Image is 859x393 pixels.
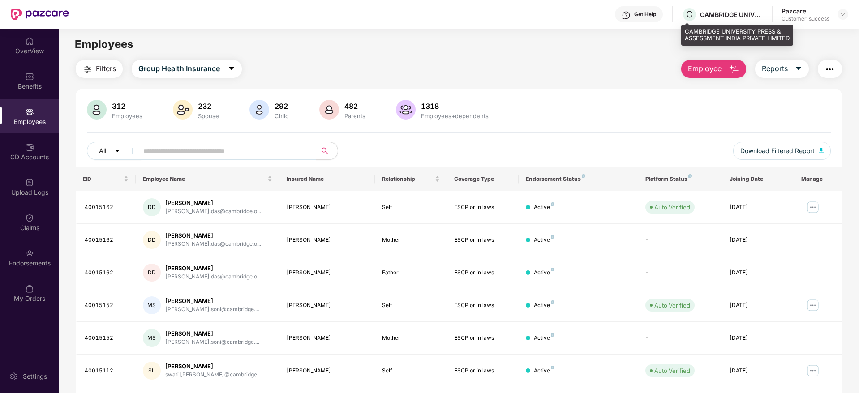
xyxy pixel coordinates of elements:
[228,65,235,73] span: caret-down
[343,112,367,120] div: Parents
[110,102,144,111] div: 312
[165,371,261,379] div: swati.[PERSON_NAME]@cambridge...
[99,146,106,156] span: All
[681,25,793,46] div: CAMBRIDGE UNIVERSITY PRESS & ASSESSMENT INDIA PRIVATE LIMITED
[700,10,763,19] div: CAMBRIDGE UNIVERSITY PRESS & ASSESSMENT INDIA PRIVATE LIMITED
[110,112,144,120] div: Employees
[143,296,161,314] div: MS
[551,366,554,369] img: svg+xml;base64,PHN2ZyB4bWxucz0iaHR0cDovL3d3dy53My5vcmcvMjAwMC9zdmciIHdpZHRoPSI4IiBoZWlnaHQ9IjgiIH...
[382,367,439,375] div: Self
[114,148,120,155] span: caret-down
[287,269,368,277] div: [PERSON_NAME]
[551,202,554,206] img: svg+xml;base64,PHN2ZyB4bWxucz0iaHR0cDovL3d3dy53My5vcmcvMjAwMC9zdmciIHdpZHRoPSI4IiBoZWlnaHQ9IjgiIH...
[287,236,368,244] div: [PERSON_NAME]
[85,203,129,212] div: 40015162
[534,367,554,375] div: Active
[165,297,259,305] div: [PERSON_NAME]
[454,203,511,212] div: ESCP or in laws
[526,175,631,183] div: Endorsement Status
[9,372,18,381] img: svg+xml;base64,PHN2ZyBpZD0iU2V0dGluZy0yMHgyMCIgeG1sbnM9Imh0dHA6Ly93d3cudzMub3JnLzIwMDAvc3ZnIiB3aW...
[534,334,554,342] div: Active
[287,367,368,375] div: [PERSON_NAME]
[143,231,161,249] div: DD
[638,322,722,355] td: -
[25,214,34,222] img: svg+xml;base64,PHN2ZyBpZD0iQ2xhaW0iIHhtbG5zPSJodHRwOi8vd3d3LnczLm9yZy8yMDAwL3N2ZyIgd2lkdGg9IjIwIi...
[382,301,439,310] div: Self
[729,64,739,75] img: svg+xml;base64,PHN2ZyB4bWxucz0iaHR0cDovL3d3dy53My5vcmcvMjAwMC9zdmciIHhtbG5zOnhsaW5rPSJodHRwOi8vd3...
[316,147,333,154] span: search
[25,72,34,81] img: svg+xml;base64,PHN2ZyBpZD0iQmVuZWZpdHMiIHhtbG5zPSJodHRwOi8vd3d3LnczLm9yZy8yMDAwL3N2ZyIgd2lkdGg9Ij...
[76,167,136,191] th: EID
[143,329,161,347] div: MS
[730,334,787,342] div: [DATE]
[688,174,692,178] img: svg+xml;base64,PHN2ZyB4bWxucz0iaHR0cDovL3d3dy53My5vcmcvMjAwMC9zdmciIHdpZHRoPSI4IiBoZWlnaHQ9IjgiIH...
[782,7,829,15] div: Pazcare
[319,100,339,120] img: svg+xml;base64,PHN2ZyB4bWxucz0iaHR0cDovL3d3dy53My5vcmcvMjAwMC9zdmciIHhtbG5zOnhsaW5rPSJodHRwOi8vd3...
[343,102,367,111] div: 482
[454,269,511,277] div: ESCP or in laws
[730,301,787,310] div: [DATE]
[249,100,269,120] img: svg+xml;base64,PHN2ZyB4bWxucz0iaHR0cDovL3d3dy53My5vcmcvMjAwMC9zdmciIHhtbG5zOnhsaW5rPSJodHRwOi8vd3...
[688,63,722,74] span: Employee
[165,362,261,371] div: [PERSON_NAME]
[143,362,161,380] div: SL
[11,9,69,20] img: New Pazcare Logo
[382,236,439,244] div: Mother
[795,65,802,73] span: caret-down
[87,142,142,160] button: Allcaret-down
[454,367,511,375] div: ESCP or in laws
[96,63,116,74] span: Filters
[143,264,161,282] div: DD
[730,367,787,375] div: [DATE]
[165,329,259,338] div: [PERSON_NAME]
[534,203,554,212] div: Active
[686,9,693,20] span: C
[273,102,291,111] div: 292
[25,37,34,46] img: svg+xml;base64,PHN2ZyBpZD0iSG9tZSIgeG1sbnM9Imh0dHA6Ly93d3cudzMub3JnLzIwMDAvc3ZnIiB3aWR0aD0iMjAiIG...
[165,338,259,346] div: [PERSON_NAME].soni@cambridge....
[165,264,261,273] div: [PERSON_NAME]
[551,333,554,337] img: svg+xml;base64,PHN2ZyB4bWxucz0iaHR0cDovL3d3dy53My5vcmcvMjAwMC9zdmciIHdpZHRoPSI4IiBoZWlnaHQ9IjgiIH...
[25,107,34,116] img: svg+xml;base64,PHN2ZyBpZD0iRW1wbG95ZWVzIiB4bWxucz0iaHR0cDovL3d3dy53My5vcmcvMjAwMC9zdmciIHdpZHRoPS...
[85,367,129,375] div: 40015112
[762,63,788,74] span: Reports
[638,224,722,256] td: -
[839,11,846,18] img: svg+xml;base64,PHN2ZyBpZD0iRHJvcGRvd24tMzJ4MzIiIHhtbG5zPSJodHRwOi8vd3d3LnczLm9yZy8yMDAwL3N2ZyIgd2...
[83,175,122,183] span: EID
[551,235,554,239] img: svg+xml;base64,PHN2ZyB4bWxucz0iaHR0cDovL3d3dy53My5vcmcvMjAwMC9zdmciIHdpZHRoPSI4IiBoZWlnaHQ9IjgiIH...
[622,11,631,20] img: svg+xml;base64,PHN2ZyBpZD0iSGVscC0zMngzMiIgeG1sbnM9Imh0dHA6Ly93d3cudzMub3JnLzIwMDAvc3ZnIiB3aWR0aD...
[85,334,129,342] div: 40015152
[287,334,368,342] div: [PERSON_NAME]
[165,207,261,216] div: [PERSON_NAME].das@cambridge.o...
[806,200,820,214] img: manageButton
[825,64,835,75] img: svg+xml;base64,PHN2ZyB4bWxucz0iaHR0cDovL3d3dy53My5vcmcvMjAwMC9zdmciIHdpZHRoPSIyNCIgaGVpZ2h0PSIyNC...
[287,203,368,212] div: [PERSON_NAME]
[454,236,511,244] div: ESCP or in laws
[419,102,490,111] div: 1318
[806,363,820,378] img: manageButton
[645,175,715,183] div: Platform Status
[730,236,787,244] div: [DATE]
[534,269,554,277] div: Active
[382,334,439,342] div: Mother
[85,269,129,277] div: 40015162
[196,102,221,111] div: 232
[138,63,220,74] span: Group Health Insurance
[454,301,511,310] div: ESCP or in laws
[279,167,375,191] th: Insured Name
[396,100,416,120] img: svg+xml;base64,PHN2ZyB4bWxucz0iaHR0cDovL3d3dy53My5vcmcvMjAwMC9zdmciIHhtbG5zOnhsaW5rPSJodHRwOi8vd3...
[76,60,123,78] button: Filters
[730,269,787,277] div: [DATE]
[654,203,690,212] div: Auto Verified
[173,100,193,120] img: svg+xml;base64,PHN2ZyB4bWxucz0iaHR0cDovL3d3dy53My5vcmcvMjAwMC9zdmciIHhtbG5zOnhsaW5rPSJodHRwOi8vd3...
[654,301,690,310] div: Auto Verified
[82,64,93,75] img: svg+xml;base64,PHN2ZyB4bWxucz0iaHR0cDovL3d3dy53My5vcmcvMjAwMC9zdmciIHdpZHRoPSIyNCIgaGVpZ2h0PSIyNC...
[25,284,34,293] img: svg+xml;base64,PHN2ZyBpZD0iTXlfT3JkZXJzIiBkYXRhLW5hbWU9Ik15IE9yZGVycyIgeG1sbnM9Imh0dHA6Ly93d3cudz...
[165,305,259,314] div: [PERSON_NAME].soni@cambridge....
[143,175,266,183] span: Employee Name
[681,60,746,78] button: Employee
[165,199,261,207] div: [PERSON_NAME]
[273,112,291,120] div: Child
[87,100,107,120] img: svg+xml;base64,PHN2ZyB4bWxucz0iaHR0cDovL3d3dy53My5vcmcvMjAwMC9zdmciIHhtbG5zOnhsaW5rPSJodHRwOi8vd3...
[654,366,690,375] div: Auto Verified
